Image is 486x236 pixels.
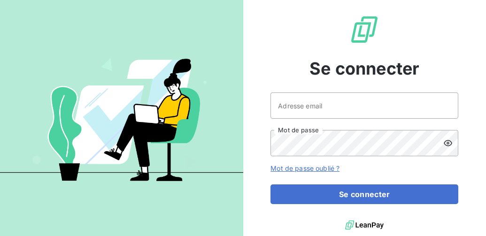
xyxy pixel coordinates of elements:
[270,164,339,172] a: Mot de passe oublié ?
[270,92,458,119] input: placeholder
[270,184,458,204] button: Se connecter
[309,56,419,81] span: Se connecter
[349,15,379,45] img: Logo LeanPay
[345,218,384,232] img: logo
